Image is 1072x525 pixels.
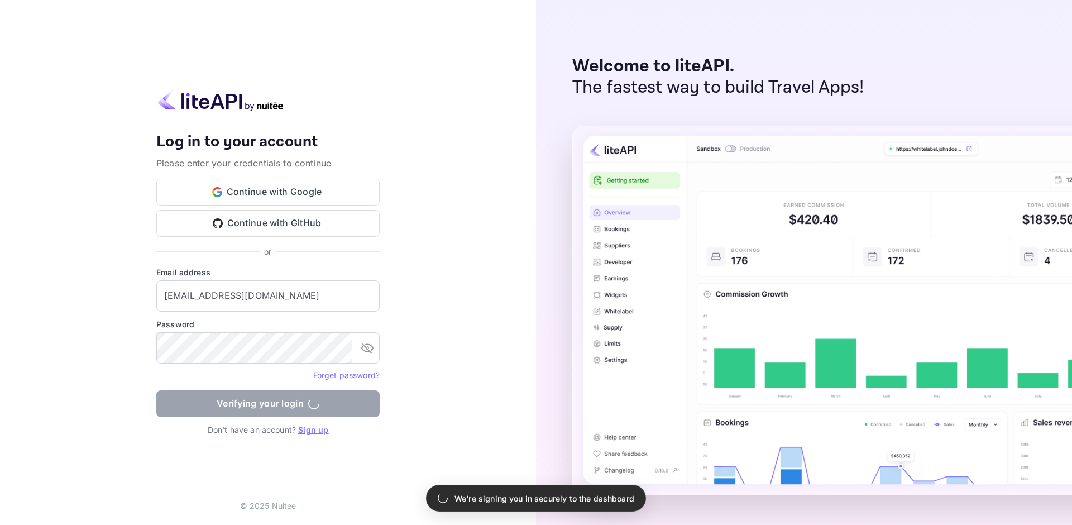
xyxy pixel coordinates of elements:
a: Forget password? [313,370,380,380]
h4: Log in to your account [156,132,380,152]
button: toggle password visibility [356,337,379,359]
p: Don't have an account? [156,424,380,436]
button: Continue with Google [156,179,380,206]
p: We're signing you in securely to the dashboard [454,493,634,504]
label: Email address [156,266,380,278]
button: Continue with GitHub [156,210,380,237]
label: Password [156,318,380,330]
p: Please enter your credentials to continue [156,156,380,170]
p: Welcome to liteAPI. [572,56,864,77]
p: © 2025 Nuitee [240,500,296,512]
img: liteapi [156,89,285,111]
a: Forget password? [313,369,380,380]
p: The fastest way to build Travel Apps! [572,77,864,98]
a: Sign up [298,425,328,435]
input: Enter your email address [156,280,380,312]
p: or [264,246,271,257]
